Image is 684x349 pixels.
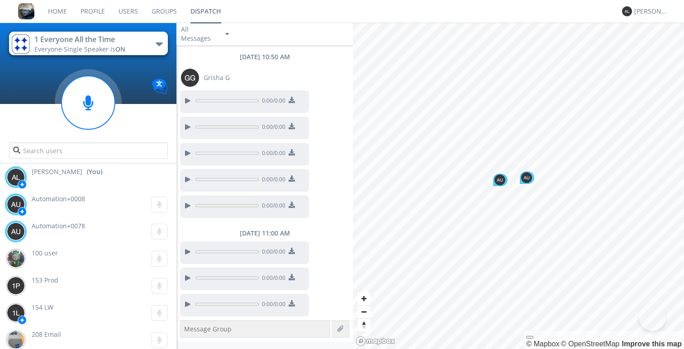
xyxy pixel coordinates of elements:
img: 373638.png [494,174,505,185]
a: Map feedback [622,340,682,348]
span: 0:00 / 0:00 [259,123,285,133]
div: 1 Everyone All the Time [34,34,136,45]
img: download media button [289,97,295,103]
canvas: Map [353,23,684,349]
div: Everyone · [34,45,136,54]
div: [DATE] 10:50 AM [176,52,353,61]
a: Mapbox logo [356,336,395,346]
span: 0:00 / 0:00 [259,97,285,107]
div: (You) [87,167,102,176]
img: 373638.png [7,168,25,186]
img: 373638.png [181,69,199,87]
button: Toggle attribution [526,336,533,339]
img: download media button [289,248,295,254]
div: All Messages [181,25,217,43]
img: download media button [289,300,295,307]
a: OpenStreetMap [561,340,619,348]
div: [DATE] 11:00 AM [176,229,353,238]
img: download media button [289,175,295,182]
span: Automation+0008 [32,194,85,203]
span: 0:00 / 0:00 [259,175,285,185]
span: Single Speaker is [64,45,125,53]
span: Grisha G [204,73,230,82]
img: 373638.png [7,195,25,213]
div: Map marker [492,173,508,187]
img: 373638.png [7,277,25,295]
img: download media button [289,149,295,156]
img: 3033231c3467409ebb9b61612edb4bdd [7,331,25,349]
img: caret-down-sm.svg [225,33,229,35]
img: f5492b4a00e34d15b9b3de1d9f23d579 [7,250,25,268]
img: 8ff700cf5bab4eb8a436322861af2272 [18,3,34,19]
button: 1 Everyone All the TimeEveryone·Single Speaker isON [9,32,168,55]
span: 0:00 / 0:00 [259,149,285,159]
img: 373638.png [7,304,25,322]
img: download media button [289,274,295,280]
span: Automation+0078 [32,222,85,230]
span: ON [115,45,125,53]
span: 208 Email [32,330,61,339]
button: Zoom in [357,292,370,305]
span: 154 LW [32,303,53,311]
img: 31c91c2a7426418da1df40c869a31053 [12,34,30,54]
span: 153 Prod [32,276,58,284]
iframe: Toggle Customer Support [639,304,666,331]
span: Zoom out [357,306,370,318]
span: 0:00 / 0:00 [259,248,285,258]
img: download media button [289,123,295,129]
span: 100 user [32,249,58,257]
div: Map marker [519,170,535,185]
span: [PERSON_NAME] [32,167,82,176]
input: Search users [9,142,168,159]
button: Reset bearing to north [357,318,370,331]
span: 0:00 / 0:00 [259,300,285,310]
span: 0:00 / 0:00 [259,202,285,212]
button: Zoom out [357,305,370,318]
img: 373638.png [521,172,532,183]
img: Translation enabled [152,79,168,94]
img: 373638.png [7,222,25,241]
img: download media button [289,202,295,208]
div: [PERSON_NAME] [634,7,668,16]
img: 373638.png [622,6,632,16]
a: Mapbox [526,340,559,348]
span: 0:00 / 0:00 [259,274,285,284]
